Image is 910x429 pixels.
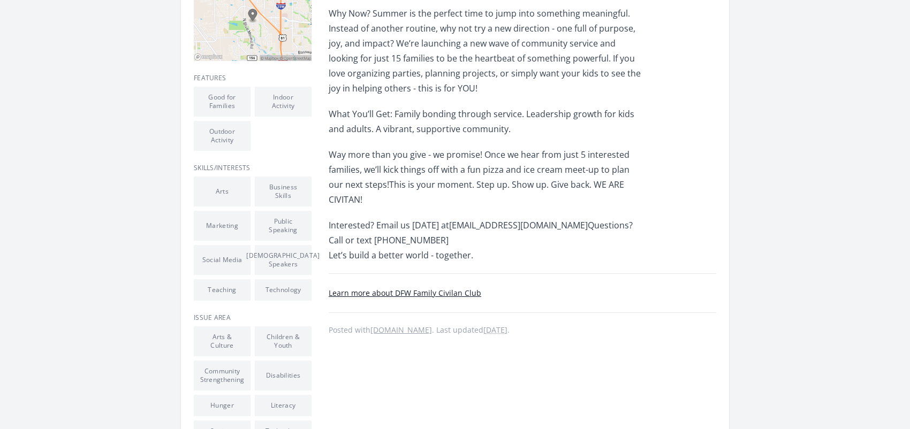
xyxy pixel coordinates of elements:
[194,74,312,82] h3: Features
[255,87,312,117] li: Indoor Activity
[255,211,312,241] li: Public Speaking
[255,245,312,275] li: [DEMOGRAPHIC_DATA] Speakers
[329,288,481,298] a: Learn more about DFW Family Civilan Club
[329,147,642,207] p: Way more than you give - we promise! Once we hear from just 5 interested families, we’ll kick thi...
[329,6,642,96] p: Why Now? Summer is the perfect time to jump into something meaningful. Instead of another routine...
[194,164,312,172] h3: Skills/Interests
[194,313,312,322] h3: Issue area
[255,395,312,416] li: Literacy
[329,218,642,263] p: Interested? Email us [DATE] at [EMAIL_ADDRESS][DOMAIN_NAME] Questions? Call or text [PHONE_NUMBER...
[194,245,251,275] li: Social Media
[194,121,251,151] li: Outdoor Activity
[329,326,716,334] p: Posted with . Last updated .
[194,326,251,356] li: Arts & Culture
[329,106,642,136] p: What You’ll Get: Family bonding through service. Leadership growth for kids and adults. A vibrant...
[194,87,251,117] li: Good for Families
[194,361,251,390] li: Community Strengthening
[194,395,251,416] li: Hunger
[255,177,312,206] li: Business Skills
[255,361,312,390] li: Disabilities
[194,279,251,301] li: Teaching
[255,326,312,356] li: Children & Youth
[194,177,251,206] li: Arts
[370,325,432,335] a: [DOMAIN_NAME]
[483,325,507,335] abbr: Sat, Jun 7, 2025 1:39 PM
[194,211,251,241] li: Marketing
[255,279,312,301] li: Technology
